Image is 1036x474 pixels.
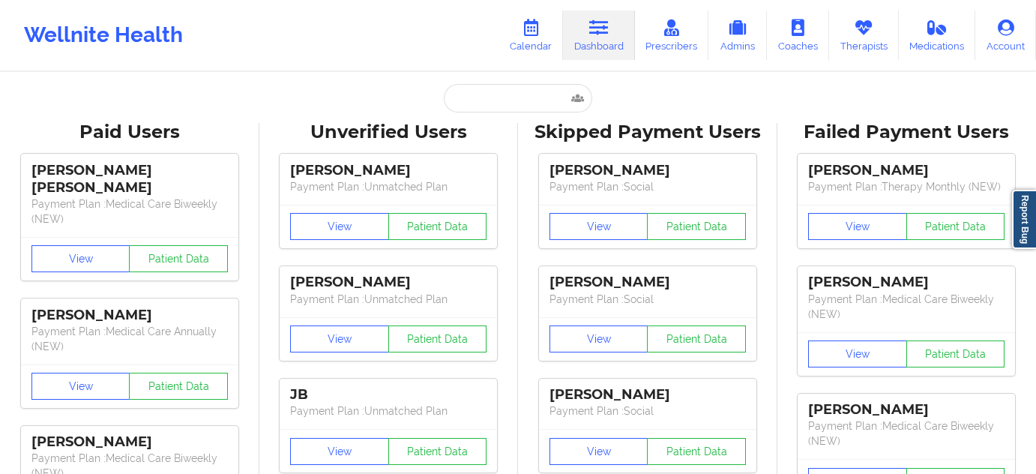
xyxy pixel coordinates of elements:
button: Patient Data [129,245,228,272]
a: Medications [899,10,976,60]
button: Patient Data [388,325,487,352]
a: Dashboard [563,10,635,60]
button: Patient Data [388,213,487,240]
button: Patient Data [647,325,746,352]
p: Payment Plan : Social [549,179,746,194]
div: [PERSON_NAME] [31,433,228,451]
button: View [31,245,130,272]
div: [PERSON_NAME] [PERSON_NAME] [31,162,228,196]
a: Account [975,10,1036,60]
button: View [549,325,648,352]
p: Payment Plan : Social [549,292,746,307]
p: Payment Plan : Medical Care Biweekly (NEW) [808,418,1005,448]
button: View [31,373,130,400]
div: [PERSON_NAME] [290,274,487,291]
div: [PERSON_NAME] [549,162,746,179]
p: Payment Plan : Medical Care Annually (NEW) [31,324,228,354]
div: [PERSON_NAME] [549,274,746,291]
button: Patient Data [388,438,487,465]
button: Patient Data [906,340,1005,367]
button: View [549,438,648,465]
div: [PERSON_NAME] [808,401,1005,418]
button: Patient Data [647,213,746,240]
button: View [290,438,389,465]
a: Coaches [767,10,829,60]
a: Prescribers [635,10,709,60]
a: Report Bug [1012,190,1036,249]
button: Patient Data [906,213,1005,240]
button: View [290,213,389,240]
button: View [808,213,907,240]
p: Payment Plan : Unmatched Plan [290,292,487,307]
a: Therapists [829,10,899,60]
div: [PERSON_NAME] [290,162,487,179]
a: Calendar [499,10,563,60]
p: Payment Plan : Social [549,403,746,418]
div: [PERSON_NAME] [31,307,228,324]
div: [PERSON_NAME] [808,162,1005,179]
a: Admins [708,10,767,60]
div: Failed Payment Users [788,121,1026,144]
button: View [549,213,648,240]
div: Skipped Payment Users [528,121,767,144]
div: [PERSON_NAME] [808,274,1005,291]
button: Patient Data [129,373,228,400]
div: Unverified Users [270,121,508,144]
button: View [808,340,907,367]
p: Payment Plan : Unmatched Plan [290,179,487,194]
button: Patient Data [647,438,746,465]
p: Payment Plan : Therapy Monthly (NEW) [808,179,1005,194]
div: [PERSON_NAME] [549,386,746,403]
p: Payment Plan : Medical Care Biweekly (NEW) [808,292,1005,322]
p: Payment Plan : Unmatched Plan [290,403,487,418]
button: View [290,325,389,352]
p: Payment Plan : Medical Care Biweekly (NEW) [31,196,228,226]
div: JB [290,386,487,403]
div: Paid Users [10,121,249,144]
